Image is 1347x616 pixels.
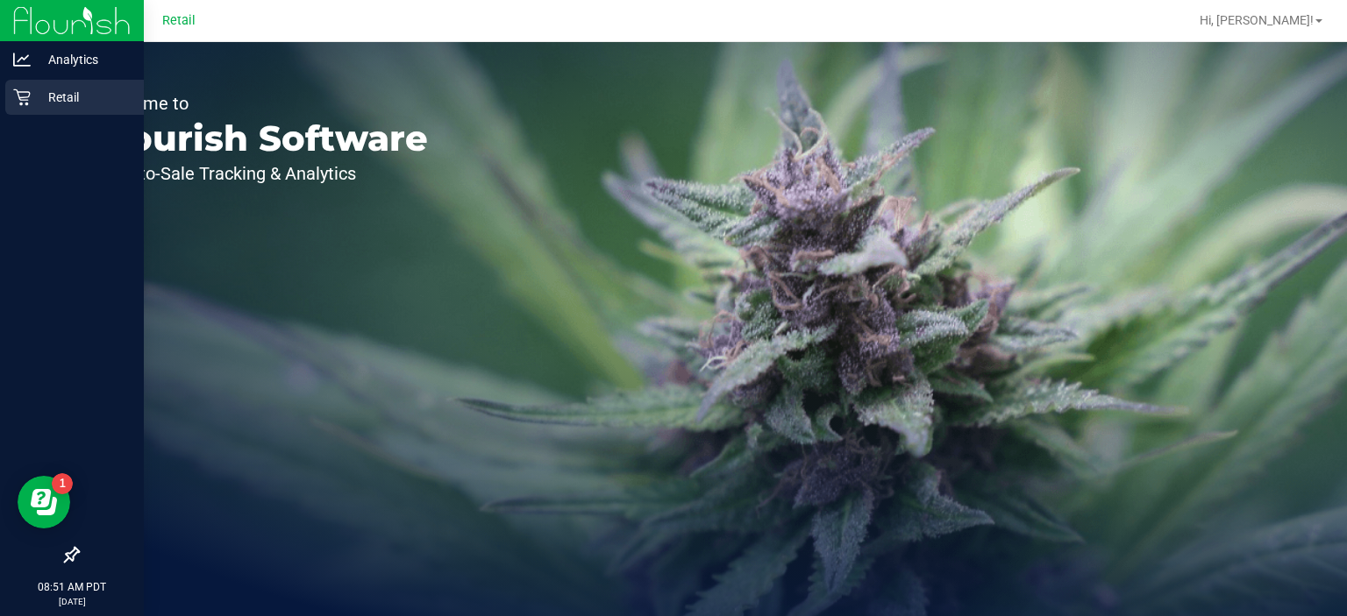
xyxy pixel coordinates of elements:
[95,95,428,112] p: Welcome to
[13,51,31,68] inline-svg: Analytics
[31,49,136,70] p: Analytics
[18,476,70,528] iframe: Resource center
[95,121,428,156] p: Flourish Software
[8,579,136,595] p: 08:51 AM PDT
[31,87,136,108] p: Retail
[162,13,196,28] span: Retail
[1200,13,1314,27] span: Hi, [PERSON_NAME]!
[13,89,31,106] inline-svg: Retail
[52,473,73,494] iframe: Resource center unread badge
[95,165,428,182] p: Seed-to-Sale Tracking & Analytics
[8,595,136,608] p: [DATE]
